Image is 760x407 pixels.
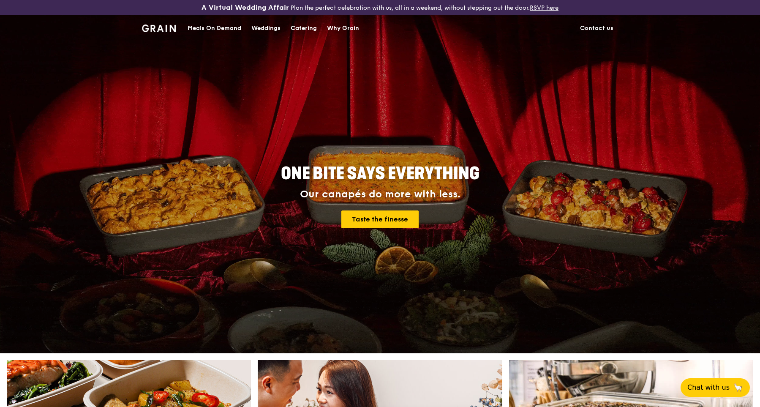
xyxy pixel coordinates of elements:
h3: A Virtual Wedding Affair [202,3,289,12]
button: Chat with us🦙 [681,378,750,397]
div: Plan the perfect celebration with us, all in a weekend, without stepping out the door. [137,3,624,12]
span: 🦙 [733,382,743,393]
a: GrainGrain [142,15,176,40]
div: Weddings [251,16,281,41]
div: Meals On Demand [188,16,241,41]
a: RSVP here [530,4,558,11]
span: Chat with us [687,382,730,393]
div: Catering [291,16,317,41]
div: Our canapés do more with less. [228,188,532,200]
img: Grain [142,25,176,32]
div: Why Grain [327,16,359,41]
span: ONE BITE SAYS EVERYTHING [281,164,479,184]
a: Catering [286,16,322,41]
a: Weddings [246,16,286,41]
a: Contact us [575,16,618,41]
a: Why Grain [322,16,364,41]
a: Taste the finesse [341,210,419,228]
